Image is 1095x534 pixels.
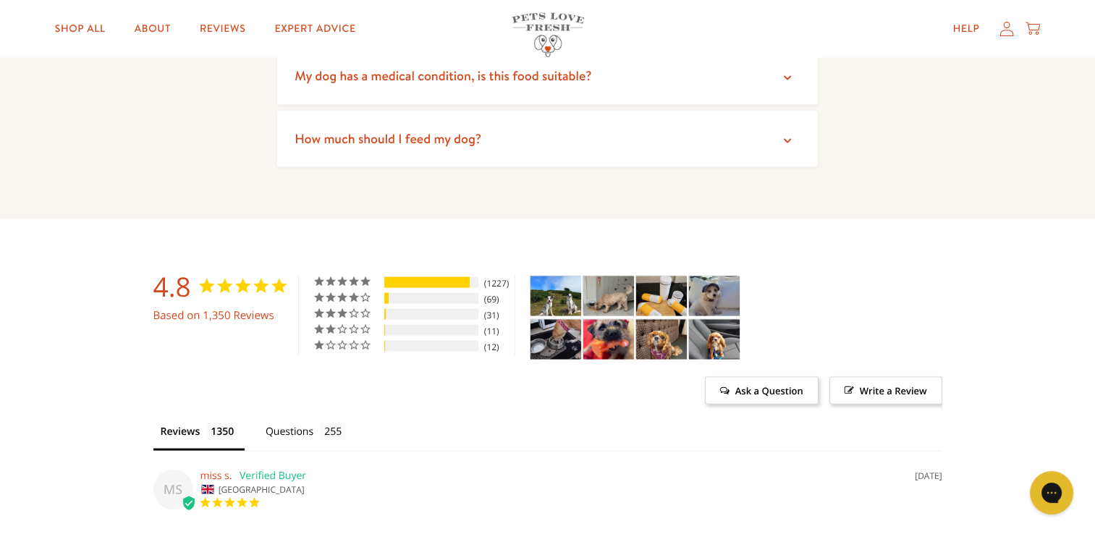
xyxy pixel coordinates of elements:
[689,320,740,360] img: Taster Pack - Adult - Customer Photo From Robert Benson
[313,323,382,336] div: 2 ★
[384,277,478,288] div: 5-Star Ratings
[153,268,191,305] strong: 4.8
[384,293,389,304] div: 5%
[258,419,352,451] li: Questions
[705,377,819,404] span: Ask a Question
[481,309,511,321] div: 31
[583,276,634,316] img: Taster Pack - Adult - Customer Photo From Hannah Beckingham
[295,67,591,85] span: My dog has a medical condition, is this food suitable?
[636,320,687,360] img: Taster Pack - Adult - Customer Photo From Cheryl
[915,470,942,483] div: [DATE]
[583,320,634,360] img: Taster Pack - Adult - Customer Photo From Cate Sutton
[313,308,382,320] div: 3 ★
[512,13,584,57] img: Pets Love Fresh
[1023,466,1081,520] iframe: Gorgias live chat messenger
[530,320,581,360] img: Taster Pack - Adult - Customer Photo From Andrea Beech
[384,325,478,336] div: 2-Star Ratings
[153,470,193,510] div: MS
[199,496,261,509] span: 5-Star Rating Review
[123,14,182,43] a: About
[481,277,511,289] div: 1227
[277,111,818,168] summary: How much should I feed my dog?
[384,341,478,352] div: 1-Star Ratings
[530,276,581,316] img: Taster Pack - Adult - Customer Photo From Stacy Luck
[43,14,117,43] a: Shop All
[384,309,386,320] div: 2%
[219,483,305,496] span: [GEOGRAPHIC_DATA]
[153,307,274,326] span: Based on 1,350 Reviews
[153,419,245,451] li: Reviews
[263,14,367,43] a: Expert Advice
[829,377,942,404] span: Write a Review
[942,14,992,43] a: Help
[313,276,382,288] div: 5 ★
[384,293,478,304] div: 4-Star Ratings
[384,309,478,320] div: 3-Star Ratings
[313,292,382,304] div: 4 ★
[481,341,511,353] div: 12
[384,341,385,352] div: 1%
[689,276,740,316] img: Taster Pack - Adult - Customer Photo From michael keeley
[384,277,470,288] div: 91%
[481,293,511,305] div: 69
[384,325,385,336] div: 1%
[200,469,232,483] strong: miss s.
[277,48,818,105] summary: My dog has a medical condition, is this food suitable?
[636,276,687,316] img: Taster Pack - Adult - Customer Photo From SARAH Richardson
[188,14,257,43] a: Reviews
[313,339,382,352] div: 1 ★
[201,485,214,494] img: United Kingdom
[295,130,481,148] span: How much should I feed my dog?
[481,325,511,337] div: 11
